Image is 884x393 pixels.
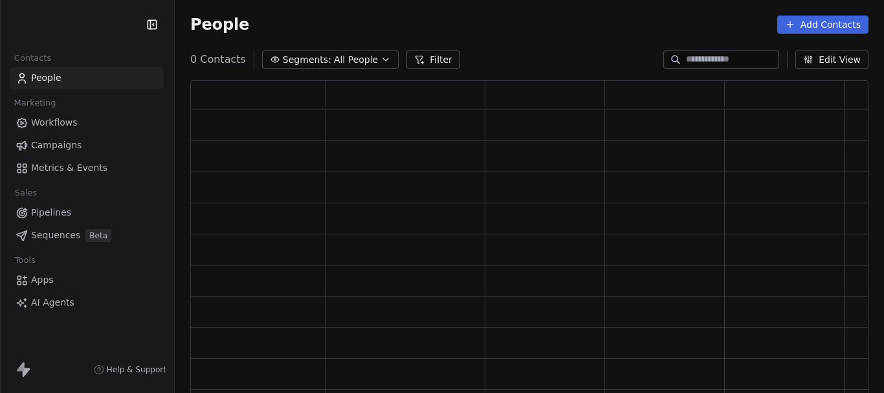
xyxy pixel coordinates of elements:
span: Workflows [31,116,78,129]
a: Pipelines [10,202,164,223]
span: Sales [9,183,43,203]
span: Sequences [31,229,80,242]
a: Metrics & Events [10,157,164,179]
span: Help & Support [107,365,166,375]
span: Apps [31,273,54,287]
span: Pipelines [31,206,71,219]
span: Segments: [283,53,331,67]
a: People [10,67,164,89]
span: Contacts [8,49,57,68]
a: Campaigns [10,135,164,156]
span: AI Agents [31,296,74,309]
span: All People [334,53,378,67]
a: Help & Support [94,365,166,375]
span: Tools [9,251,41,270]
span: People [190,15,249,34]
a: AI Agents [10,292,164,313]
a: Workflows [10,112,164,133]
button: Edit View [795,51,868,69]
span: Metrics & Events [31,161,107,175]
button: Filter [406,51,460,69]
a: Apps [10,269,164,291]
span: Beta [85,229,111,242]
span: 0 Contacts [190,52,246,67]
span: Campaigns [31,139,82,152]
span: People [31,71,61,85]
span: Marketing [8,93,61,113]
button: Add Contacts [777,16,868,34]
a: SequencesBeta [10,225,164,246]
